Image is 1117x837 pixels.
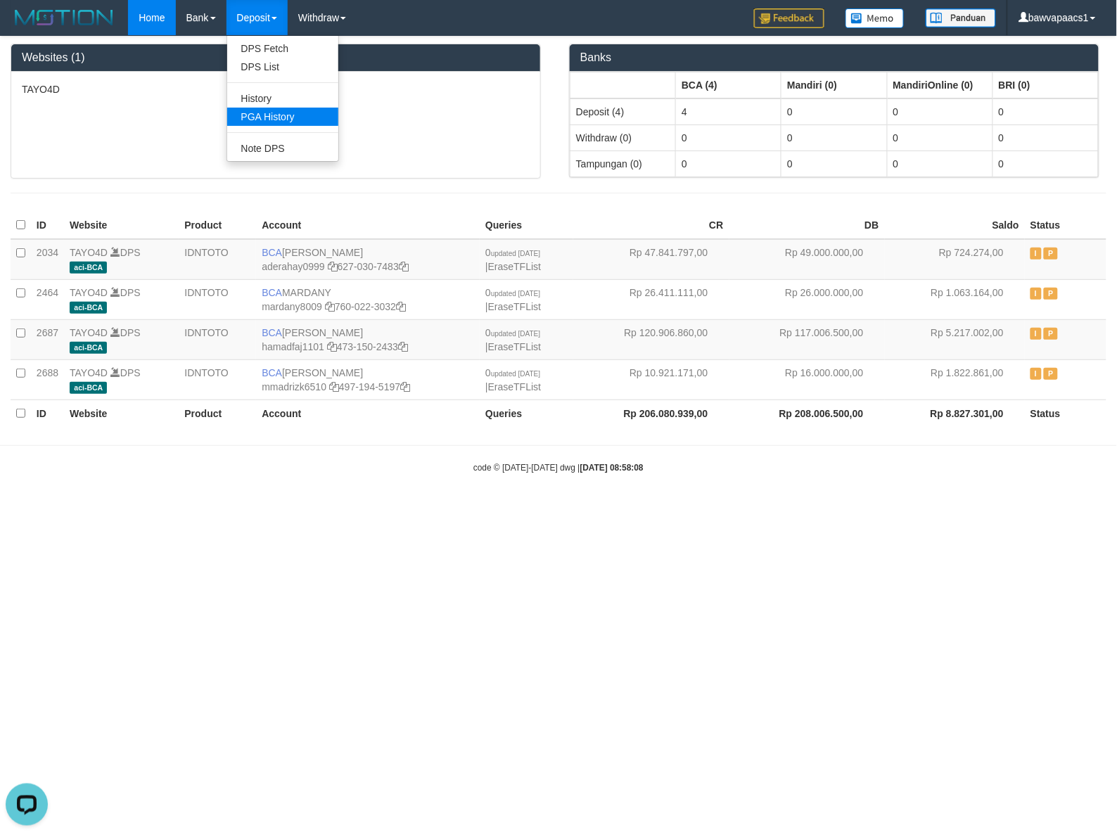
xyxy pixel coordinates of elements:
td: 2687 [31,319,64,359]
a: Copy 4971945197 to clipboard [400,381,410,392]
td: [PERSON_NAME] 627-030-7483 [256,239,480,280]
th: CR [573,212,729,239]
h3: Banks [580,51,1088,64]
span: 0 [485,247,540,258]
span: updated [DATE] [491,290,540,298]
th: Queries [480,212,573,239]
a: mmadrizk6510 [262,381,326,392]
img: panduan.png [926,8,996,27]
td: 0 [992,151,1098,177]
th: DB [729,212,885,239]
td: DPS [64,239,179,280]
span: Inactive [1030,368,1042,380]
td: 2034 [31,239,64,280]
span: | [485,287,541,312]
th: ID [31,212,64,239]
a: EraseTFList [488,301,541,312]
td: Rp 1.063.164,00 [885,279,1025,319]
td: Tampungan (0) [570,151,676,177]
td: [PERSON_NAME] 473-150-2433 [256,319,480,359]
th: Rp 8.827.301,00 [885,400,1025,426]
td: 0 [992,98,1098,125]
a: TAYO4D [70,367,108,378]
a: EraseTFList [488,381,541,392]
span: aci-BCA [70,302,107,314]
th: Group: activate to sort column ascending [676,72,781,98]
a: EraseTFList [488,261,541,272]
th: Status [1025,400,1106,426]
span: 0 [485,327,540,338]
span: updated [DATE] [491,250,540,257]
th: Account [256,400,480,426]
span: Paused [1044,328,1058,340]
span: BCA [262,367,282,378]
a: PGA History [227,108,338,126]
td: DPS [64,319,179,359]
td: DPS [64,359,179,400]
a: EraseTFList [488,341,541,352]
td: Deposit (4) [570,98,676,125]
td: 0 [887,124,992,151]
a: Copy hamadfaj1101 to clipboard [327,341,337,352]
span: Paused [1044,368,1058,380]
span: | [485,367,541,392]
span: BCA [262,247,282,258]
a: aderahay0999 [262,261,325,272]
th: Group: activate to sort column ascending [781,72,887,98]
span: aci-BCA [70,262,107,274]
td: Withdraw (0) [570,124,676,151]
span: updated [DATE] [491,370,540,378]
span: | [485,327,541,352]
th: Queries [480,400,573,426]
img: Button%20Memo.svg [845,8,905,28]
a: Copy mardany8009 to clipboard [325,301,335,312]
td: 0 [781,98,887,125]
td: Rp 1.822.861,00 [885,359,1025,400]
a: mardany8009 [262,301,322,312]
td: DPS [64,279,179,319]
th: Saldo [885,212,1025,239]
td: 0 [992,124,1098,151]
td: Rp 49.000.000,00 [729,239,885,280]
a: TAYO4D [70,247,108,258]
th: Product [179,212,256,239]
td: MARDANY 760-022-3032 [256,279,480,319]
td: 0 [676,124,781,151]
td: 2464 [31,279,64,319]
td: 0 [781,124,887,151]
span: Inactive [1030,288,1042,300]
td: Rp 117.006.500,00 [729,319,885,359]
a: TAYO4D [70,287,108,298]
h3: Websites (1) [22,51,530,64]
span: Inactive [1030,248,1042,260]
td: Rp 724.274,00 [885,239,1025,280]
a: Copy mmadrizk6510 to clipboard [329,381,339,392]
th: Group: activate to sort column ascending [887,72,992,98]
span: Paused [1044,248,1058,260]
span: updated [DATE] [491,330,540,338]
td: Rp 26.000.000,00 [729,279,885,319]
th: Rp 206.080.939,00 [573,400,729,426]
td: IDNTOTO [179,239,256,280]
td: Rp 16.000.000,00 [729,359,885,400]
td: Rp 47.841.797,00 [573,239,729,280]
td: Rp 10.921.171,00 [573,359,729,400]
span: BCA [262,327,282,338]
small: code © [DATE]-[DATE] dwg | [473,463,644,473]
span: aci-BCA [70,382,107,394]
button: Open LiveChat chat widget [6,6,48,48]
span: BCA [262,287,282,298]
td: IDNTOTO [179,319,256,359]
td: 0 [887,98,992,125]
span: 0 [485,367,540,378]
td: IDNTOTO [179,359,256,400]
td: 0 [781,151,887,177]
a: Copy aderahay0999 to clipboard [328,261,338,272]
span: 0 [485,287,540,298]
th: Status [1025,212,1106,239]
td: IDNTOTO [179,279,256,319]
td: 4 [676,98,781,125]
p: TAYO4D [22,82,530,96]
span: aci-BCA [70,342,107,354]
td: Rp 26.411.111,00 [573,279,729,319]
